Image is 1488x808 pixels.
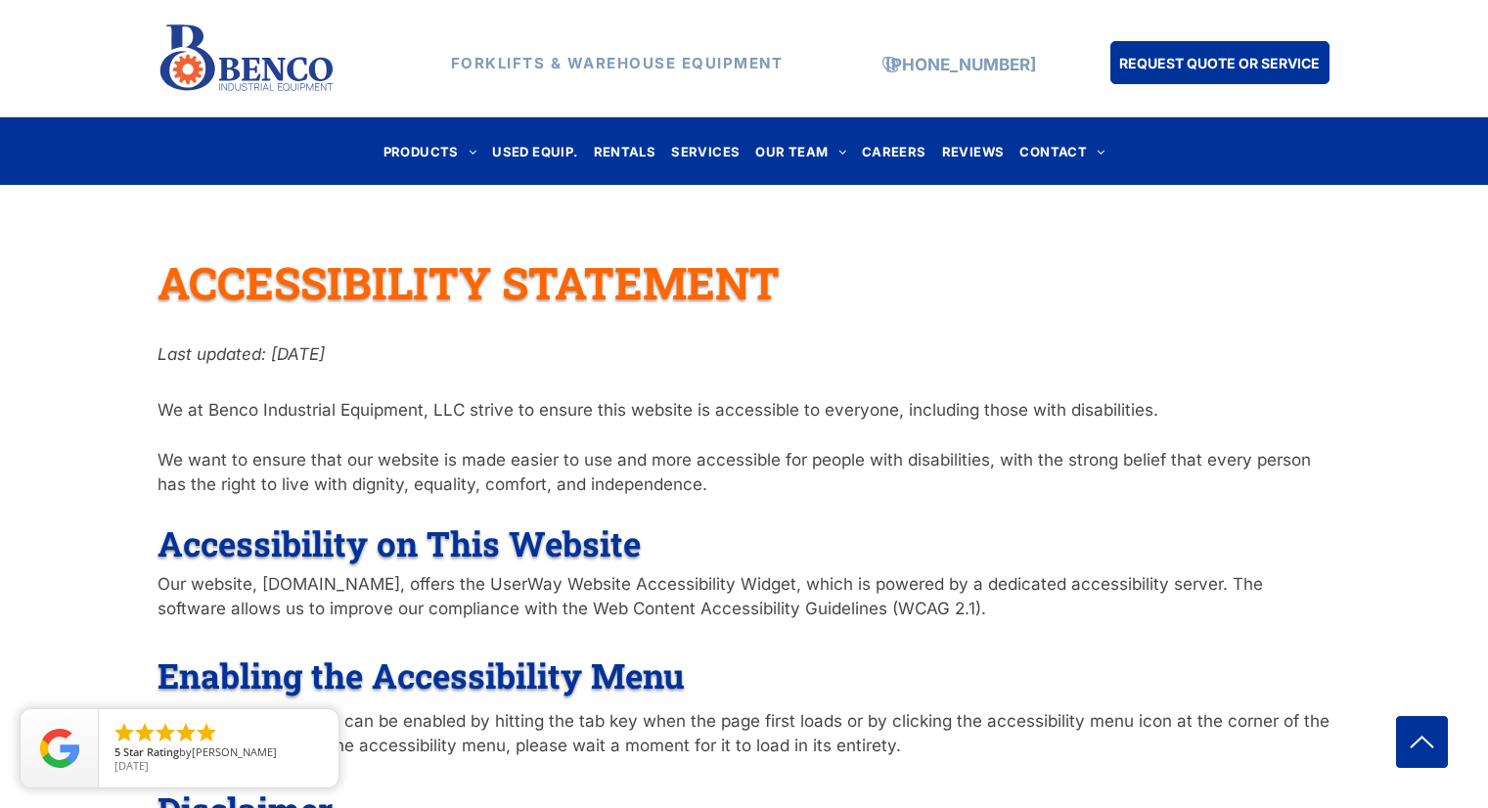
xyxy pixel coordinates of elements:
span: by [114,746,323,760]
li:  [174,721,198,744]
span: REQUEST QUOTE OR SERVICE [1119,45,1320,81]
span: The accessibility menu can be enabled by hitting the tab key when the page first loads or by clic... [158,711,1330,756]
span: We at Benco Industrial Equipment, LLC strive to ensure this website is accessible to everyone, in... [158,400,1158,420]
span: Enabling the Accessibility Menu [158,652,685,697]
span: Last updated: [DATE] [158,344,325,364]
span: 5 [114,744,120,759]
span: Star Rating [123,744,179,759]
a: REVIEWS [934,138,1013,164]
a: [PHONE_NUMBER] [885,55,1036,74]
a: RENTALS [586,138,664,164]
a: SERVICES [663,138,747,164]
li:  [113,721,136,744]
li:  [133,721,157,744]
span: Our website, [DOMAIN_NAME], offers the UserWay Website Accessibility Widget, which is powered by ... [158,574,1263,619]
a: CAREERS [854,138,934,164]
span: [DATE] [114,758,149,773]
a: REQUEST QUOTE OR SERVICE [1110,41,1330,84]
li:  [154,721,177,744]
span: Accessibility on This Website [158,520,641,565]
span: ACCESSIBILITY STATEMENT [158,253,780,311]
a: OUR TEAM [747,138,854,164]
a: CONTACT [1012,138,1112,164]
span: We want to ensure that our website is made easier to use and more accessible for people with disa... [158,450,1311,495]
strong: FORKLIFTS & WAREHOUSE EQUIPMENT [451,54,784,72]
li:  [195,721,218,744]
span: [PERSON_NAME] [192,744,277,759]
a: USED EQUIP. [484,138,585,164]
a: PRODUCTS [376,138,485,164]
img: Review Rating [40,729,79,768]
